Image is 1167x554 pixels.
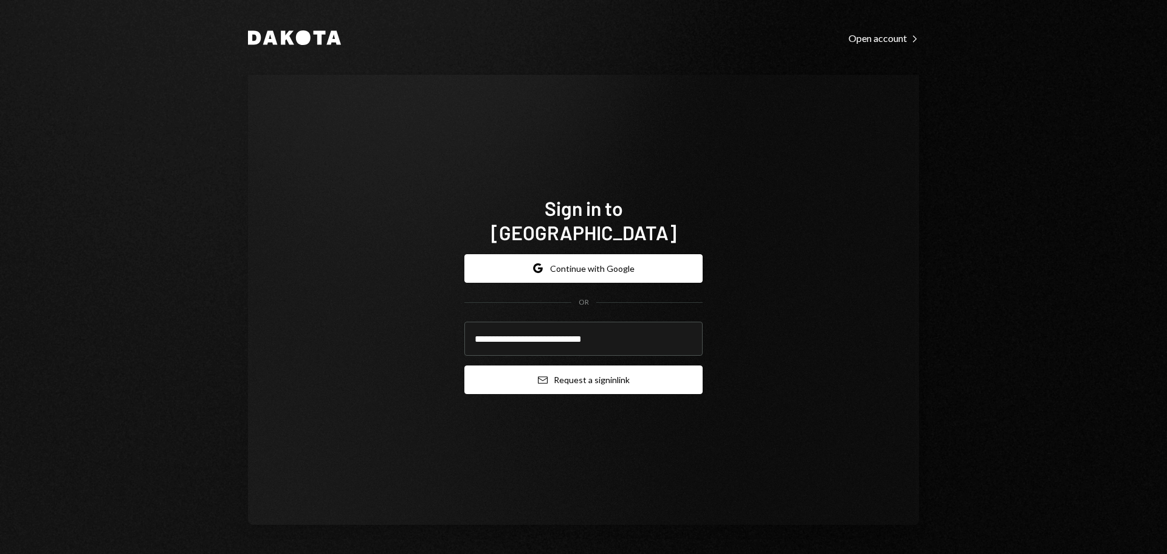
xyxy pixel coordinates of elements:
[464,254,703,283] button: Continue with Google
[579,297,589,308] div: OR
[464,365,703,394] button: Request a signinlink
[849,31,919,44] a: Open account
[464,196,703,244] h1: Sign in to [GEOGRAPHIC_DATA]
[849,32,919,44] div: Open account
